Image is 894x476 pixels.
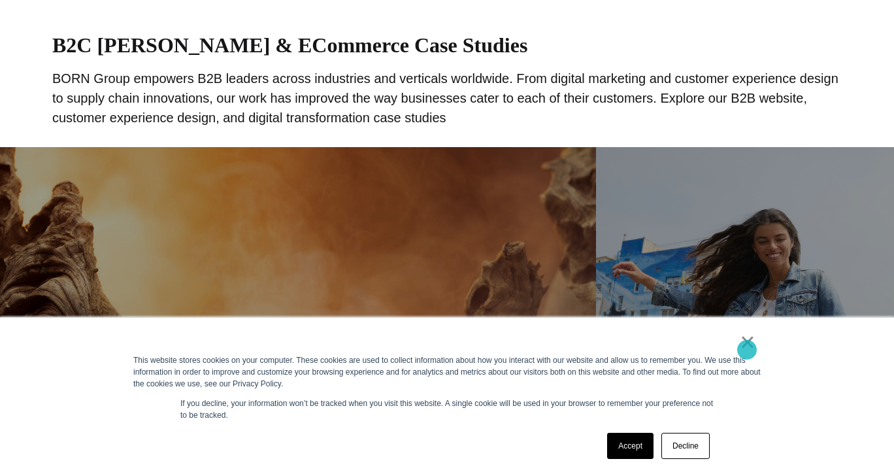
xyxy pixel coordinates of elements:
[607,433,654,459] a: Accept
[661,433,710,459] a: Decline
[740,336,755,348] a: ×
[133,354,761,390] div: This website stores cookies on your computer. These cookies are used to collect information about...
[52,69,842,127] p: BORN Group empowers B2B leaders across industries and verticals worldwide. From digital marketing...
[52,33,842,58] h1: B2C [PERSON_NAME] & ECommerce Case Studies
[180,398,714,421] p: If you decline, your information won’t be tracked when you visit this website. A single cookie wi...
